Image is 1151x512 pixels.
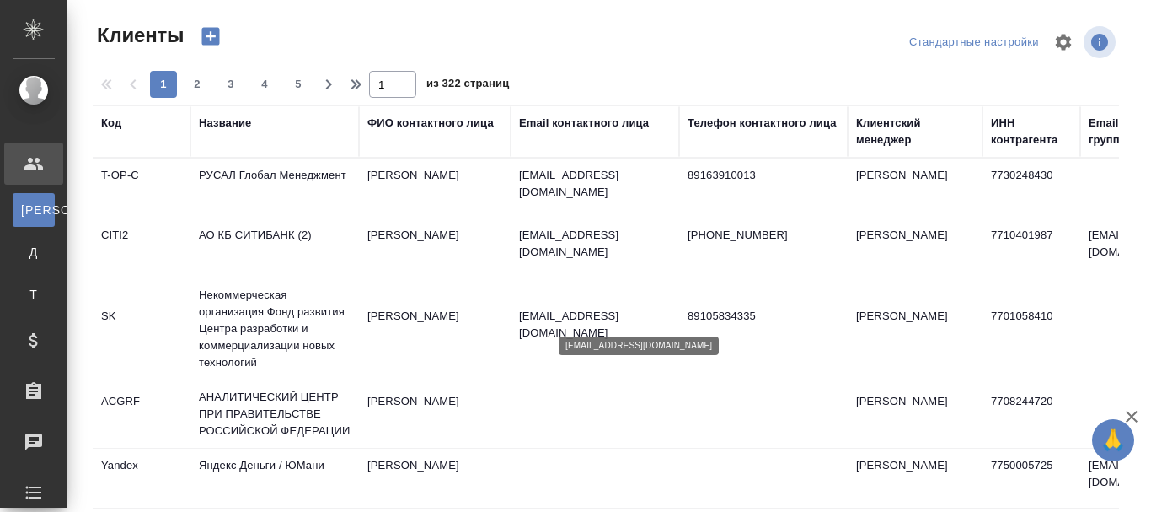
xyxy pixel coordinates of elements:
[285,71,312,98] button: 5
[982,218,1080,278] td: 7710401987
[982,159,1080,218] td: 7730248430
[688,227,839,244] p: [PHONE_NUMBER]
[184,71,211,98] button: 2
[359,385,511,444] td: [PERSON_NAME]
[93,299,190,358] td: SK
[1099,423,1127,458] span: 🙏
[1092,419,1134,461] button: 🙏
[359,299,511,358] td: [PERSON_NAME]
[190,159,359,218] td: РУСАЛ Глобал Менеджмент
[991,115,1072,148] div: ИНН контрагента
[1043,22,1084,62] span: Настроить таблицу
[21,286,46,303] span: Т
[1084,26,1119,58] span: Посмотреть информацию
[367,115,494,132] div: ФИО контактного лица
[519,308,671,342] p: [EMAIL_ADDRESS][DOMAIN_NAME]
[359,449,511,508] td: [PERSON_NAME]
[190,380,359,448] td: АНАЛИТИЧЕСКИЙ ЦЕНТР ПРИ ПРАВИТЕЛЬСТВЕ РОССИЙСКОЙ ФЕДЕРАЦИИ
[848,218,982,278] td: [PERSON_NAME]
[519,227,671,261] p: [EMAIL_ADDRESS][DOMAIN_NAME]
[688,308,839,325] p: 89105834335
[848,299,982,358] td: [PERSON_NAME]
[184,76,211,93] span: 2
[93,159,190,218] td: T-OP-C
[359,218,511,278] td: [PERSON_NAME]
[982,449,1080,508] td: 7750005725
[93,218,190,278] td: CITI2
[190,278,359,380] td: Некоммерческая организация Фонд развития Центра разработки и коммерциализации новых технологий
[982,299,1080,358] td: 7701058410
[688,167,839,184] p: 89163910013
[217,71,244,98] button: 3
[519,115,649,132] div: Email контактного лица
[359,159,511,218] td: [PERSON_NAME]
[251,71,278,98] button: 4
[856,115,974,148] div: Клиентский менеджер
[688,115,837,132] div: Телефон контактного лица
[217,76,244,93] span: 3
[982,385,1080,444] td: 7708244720
[21,244,46,261] span: Д
[848,449,982,508] td: [PERSON_NAME]
[285,76,312,93] span: 5
[93,22,184,49] span: Клиенты
[519,167,671,201] p: [EMAIL_ADDRESS][DOMAIN_NAME]
[848,385,982,444] td: [PERSON_NAME]
[13,235,55,269] a: Д
[199,115,251,132] div: Название
[848,159,982,218] td: [PERSON_NAME]
[21,202,46,218] span: [PERSON_NAME]
[905,30,1043,56] div: split button
[190,449,359,508] td: Яндекс Деньги / ЮМани
[190,22,231,51] button: Создать
[13,193,55,227] a: [PERSON_NAME]
[101,115,121,132] div: Код
[93,449,190,508] td: Yandex
[13,278,55,311] a: Т
[190,218,359,278] td: АО КБ СИТИБАНК (2)
[251,76,278,93] span: 4
[93,385,190,444] td: ACGRF
[426,73,509,98] span: из 322 страниц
